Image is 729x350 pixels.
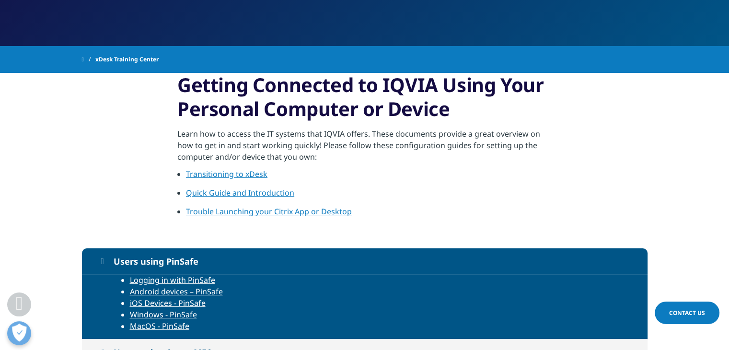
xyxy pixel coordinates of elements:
[177,73,552,128] h3: Getting Connected to IQVIA Using Your Personal Computer or Device
[130,275,215,285] a: Logging in with PinSafe
[655,302,719,324] a: Contact Us
[130,321,189,331] a: MacOS - PinSafe
[669,309,705,317] span: Contact Us
[82,248,648,274] button: Users using PinSafe
[186,206,352,217] a: Trouble Launching your Citrix App or Desktop
[186,169,267,179] a: Transitioning to xDesk
[130,298,206,308] a: iOS Devices - PinSafe
[186,187,294,198] a: Quick Guide and Introduction
[95,51,159,68] span: xDesk Training Center
[130,286,223,297] a: Android devices – PinSafe
[114,256,198,267] div: Users using PinSafe
[177,128,552,168] p: Learn how to access the IT systems that IQVIA offers. These documents provide a great overview on...
[130,309,197,320] a: Windows - PinSafe
[7,321,31,345] button: Open Preferences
